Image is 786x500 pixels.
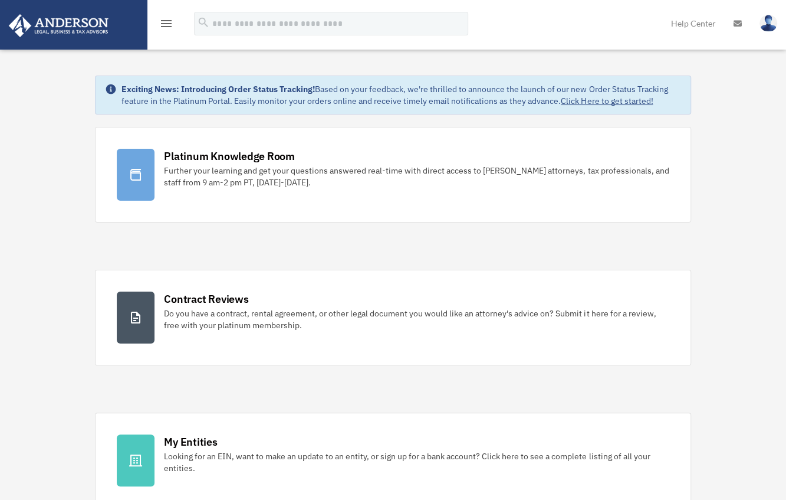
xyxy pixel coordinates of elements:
a: Contract Reviews Do you have a contract, rental agreement, or other legal document you would like... [95,270,690,365]
a: Click Here to get started! [561,96,653,106]
div: My Entities [164,434,217,449]
div: Looking for an EIN, want to make an update to an entity, or sign up for a bank account? Click her... [164,450,669,474]
i: search [197,16,210,29]
img: User Pic [759,15,777,32]
div: Based on your feedback, we're thrilled to announce the launch of our new Order Status Tracking fe... [121,83,680,107]
div: Do you have a contract, rental agreement, or other legal document you would like an attorney's ad... [164,308,669,331]
a: Platinum Knowledge Room Further your learning and get your questions answered real-time with dire... [95,127,690,223]
div: Contract Reviews [164,292,248,306]
div: Platinum Knowledge Room [164,149,295,164]
a: menu [159,21,173,31]
div: Further your learning and get your questions answered real-time with direct access to [PERSON_NAM... [164,165,669,188]
i: menu [159,17,173,31]
strong: Exciting News: Introducing Order Status Tracking! [121,84,315,94]
img: Anderson Advisors Platinum Portal [5,14,112,37]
